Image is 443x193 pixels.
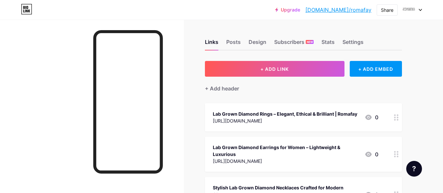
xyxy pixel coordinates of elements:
[321,38,335,50] div: Stats
[275,7,300,12] a: Upgrade
[249,38,266,50] div: Design
[213,110,357,117] div: Lab Grown Diamond Rings – Elegant, Ethical & Brilliant | Romafay
[205,61,344,77] button: + ADD LINK
[381,7,393,13] div: Share
[213,158,359,164] div: [URL][DOMAIN_NAME]
[260,66,289,72] span: + ADD LINK
[365,113,378,121] div: 0
[213,144,359,158] div: Lab Grown Diamond Earrings for Women – Lightweight & Luxurious
[305,6,371,14] a: [DOMAIN_NAME]/romafay
[307,40,313,44] span: NEW
[226,38,241,50] div: Posts
[343,38,364,50] div: Settings
[205,38,218,50] div: Links
[350,61,402,77] div: + ADD EMBED
[403,4,415,16] img: romafay
[213,117,357,124] div: [URL][DOMAIN_NAME]
[274,38,314,50] div: Subscribers
[205,85,239,92] div: + Add header
[365,150,378,158] div: 0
